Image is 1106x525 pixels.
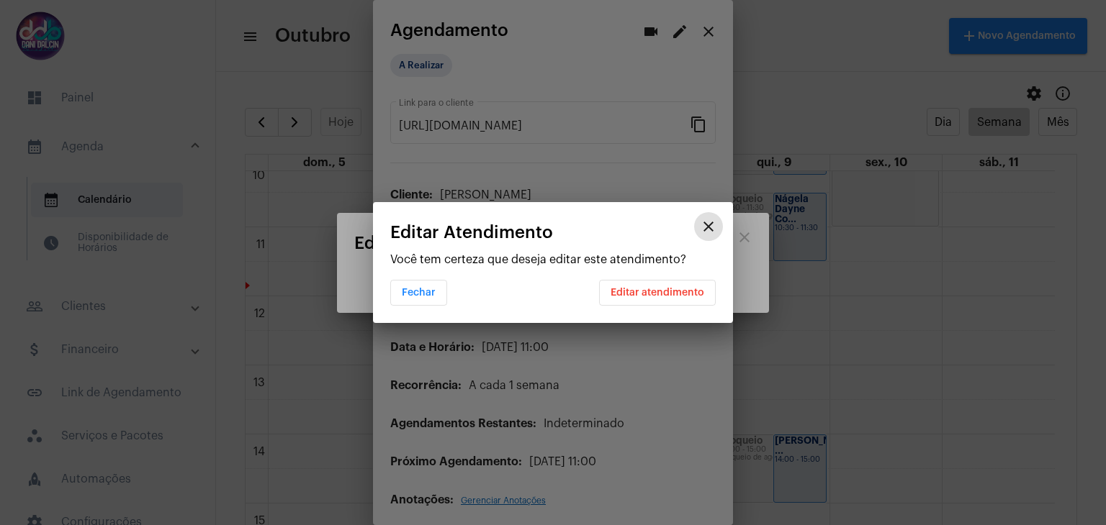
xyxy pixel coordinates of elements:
[390,280,447,306] button: Fechar
[390,253,716,266] p: Você tem certeza que deseja editar este atendimento?
[599,280,716,306] button: Editar atendimento
[390,223,553,242] span: Editar Atendimento
[611,288,704,298] span: Editar atendimento
[402,288,436,298] span: Fechar
[700,218,717,235] mat-icon: close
